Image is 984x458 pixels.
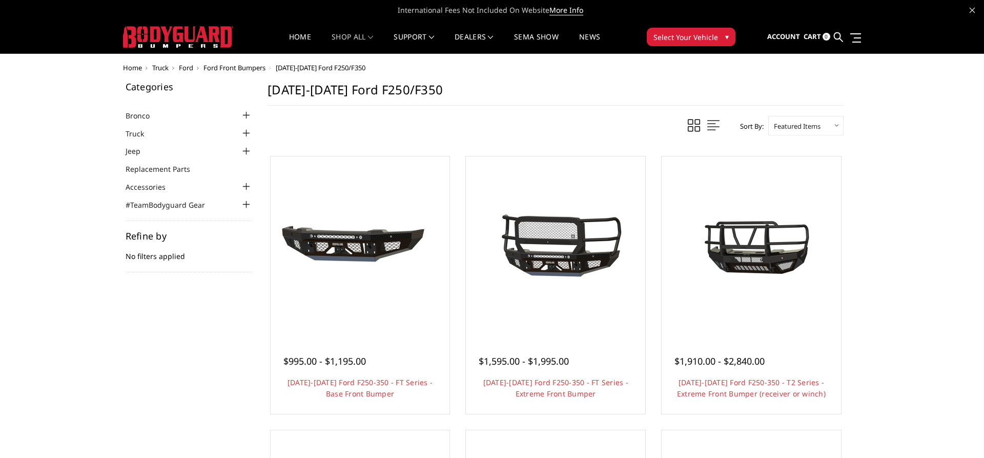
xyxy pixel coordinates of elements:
[126,82,253,91] h5: Categories
[126,128,157,139] a: Truck
[669,200,833,292] img: 2023-2025 Ford F250-350 - T2 Series - Extreme Front Bumper (receiver or winch)
[278,208,442,285] img: 2023-2025 Ford F250-350 - FT Series - Base Front Bumper
[268,82,844,106] h1: [DATE]-[DATE] Ford F250/F350
[394,33,434,53] a: Support
[152,63,169,72] a: Truck
[664,159,838,333] a: 2023-2025 Ford F250-350 - T2 Series - Extreme Front Bumper (receiver or winch) 2023-2025 Ford F25...
[647,28,735,46] button: Select Your Vehicle
[653,32,718,43] span: Select Your Vehicle
[804,23,830,51] a: Cart 0
[126,231,253,241] h5: Refine by
[288,377,433,399] a: [DATE]-[DATE] Ford F250-350 - FT Series - Base Front Bumper
[767,23,800,51] a: Account
[674,355,765,367] span: $1,910.00 - $2,840.00
[579,33,600,53] a: News
[767,32,800,41] span: Account
[126,231,253,272] div: No filters applied
[126,164,203,174] a: Replacement Parts
[455,33,494,53] a: Dealers
[483,377,628,399] a: [DATE]-[DATE] Ford F250-350 - FT Series - Extreme Front Bumper
[332,33,373,53] a: shop all
[283,355,366,367] span: $995.00 - $1,195.00
[123,63,142,72] a: Home
[804,32,821,41] span: Cart
[126,146,153,156] a: Jeep
[677,377,826,399] a: [DATE]-[DATE] Ford F250-350 - T2 Series - Extreme Front Bumper (receiver or winch)
[734,118,764,134] label: Sort By:
[468,159,643,333] a: 2023-2025 Ford F250-350 - FT Series - Extreme Front Bumper 2023-2025 Ford F250-350 - FT Series - ...
[823,33,830,41] span: 0
[514,33,559,53] a: SEMA Show
[123,26,233,48] img: BODYGUARD BUMPERS
[179,63,193,72] a: Ford
[203,63,265,72] a: Ford Front Bumpers
[479,355,569,367] span: $1,595.00 - $1,995.00
[289,33,311,53] a: Home
[276,63,365,72] span: [DATE]-[DATE] Ford F250/F350
[126,200,218,210] a: #TeamBodyguard Gear
[725,31,729,42] span: ▾
[273,159,447,333] a: 2023-2025 Ford F250-350 - FT Series - Base Front Bumper
[126,182,178,192] a: Accessories
[126,110,162,121] a: Bronco
[549,5,583,15] a: More Info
